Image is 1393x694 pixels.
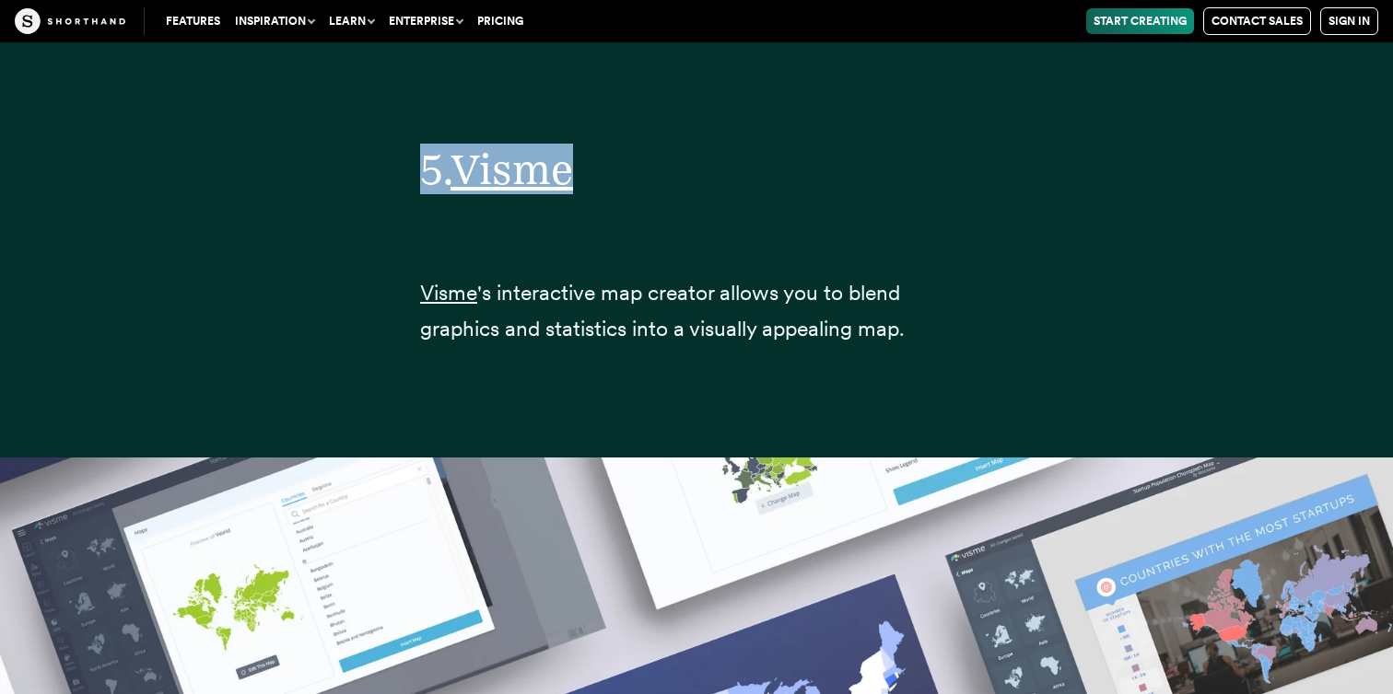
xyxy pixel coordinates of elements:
[381,8,470,34] button: Enterprise
[420,280,905,341] span: 's interactive map creator allows you to blend graphics and statistics into a visually appealing ...
[1203,7,1311,35] a: Contact Sales
[1086,8,1194,34] a: Start Creating
[420,280,477,306] a: Visme
[15,8,125,34] img: The Craft
[1320,7,1378,35] a: Sign in
[158,8,228,34] a: Features
[322,8,381,34] button: Learn
[470,8,531,34] a: Pricing
[420,144,451,194] span: 5.
[451,144,573,194] a: Visme
[228,8,322,34] button: Inspiration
